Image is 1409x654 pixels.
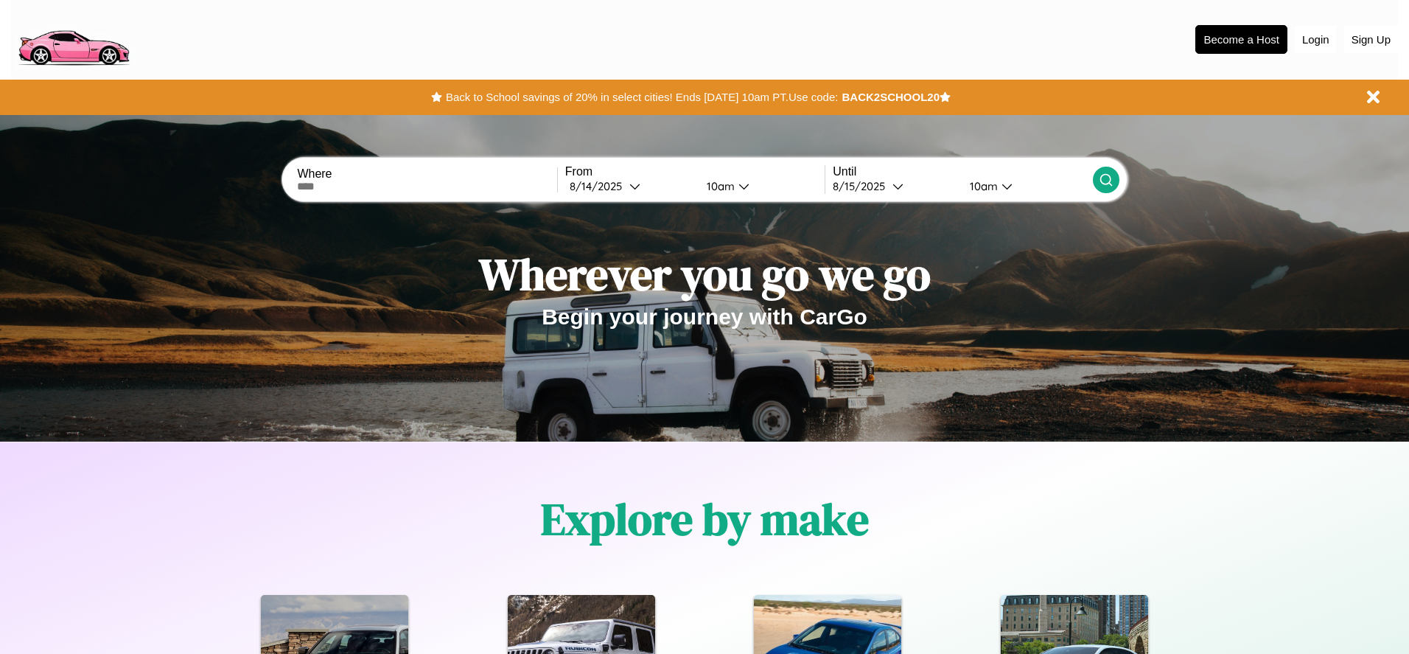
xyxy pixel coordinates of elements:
div: 10am [962,179,1001,193]
b: BACK2SCHOOL20 [842,91,940,103]
button: Sign Up [1344,26,1398,53]
label: From [565,165,825,178]
div: 8 / 15 / 2025 [833,179,892,193]
button: 8/14/2025 [565,178,695,194]
button: Become a Host [1195,25,1287,54]
label: Where [297,167,556,181]
label: Until [833,165,1092,178]
div: 10am [699,179,738,193]
img: logo [11,7,136,69]
button: Login [1295,26,1337,53]
button: 10am [695,178,825,194]
button: 10am [958,178,1092,194]
div: 8 / 14 / 2025 [570,179,629,193]
h1: Explore by make [541,489,869,549]
button: Back to School savings of 20% in select cities! Ends [DATE] 10am PT.Use code: [442,87,842,108]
